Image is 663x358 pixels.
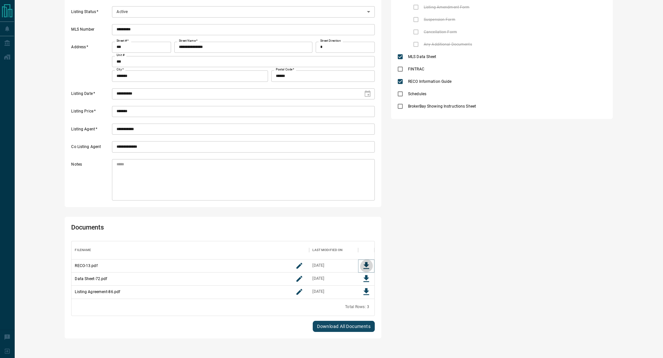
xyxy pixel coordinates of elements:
label: Listing Agent [71,127,110,135]
span: Cancellation Form [422,29,459,35]
p: RECO-13.pdf [75,263,97,269]
label: Unit # [117,53,125,57]
span: RECO Information Guide [406,79,453,84]
div: Jul 28, 2025 [312,276,324,281]
p: Data Sheet-72.pdf [75,276,107,282]
button: Download File [360,272,373,285]
span: FINTRAC [406,66,426,72]
div: Filename [75,241,91,259]
label: Notes [71,162,110,201]
span: Schedules [406,91,428,97]
div: Last Modified On [312,241,342,259]
div: Total Rows: 3 [345,304,369,310]
div: Jul 28, 2025 [312,289,324,294]
span: Suspension Form [422,17,457,22]
label: Co Listing Agent [71,144,110,153]
div: Filename [71,241,309,259]
button: Download File [360,285,373,298]
div: Last Modified On [309,241,358,259]
div: Active [112,6,375,17]
label: Address [71,44,110,82]
h2: Documents [71,223,253,234]
button: Download File [360,259,373,272]
label: City [117,67,124,72]
span: Listing Amendment Form [422,4,471,10]
p: Listing Agreement-86.pdf [75,289,120,295]
span: MLS Data Sheet [406,54,438,60]
label: Street # [117,39,129,43]
label: Listing Status [71,9,110,18]
span: Any Additional Documents [422,41,474,47]
label: Street Name [179,39,197,43]
label: Street Direction [320,39,341,43]
label: MLS Number [71,27,110,35]
button: Download All Documents [313,321,375,332]
label: Listing Date [71,91,110,99]
label: Postal Code [276,67,294,72]
label: Listing Price [71,109,110,117]
button: rename button [293,285,306,298]
button: rename button [293,272,306,285]
span: BrokerBay Showing Instructions Sheet [406,103,478,109]
div: Jul 28, 2025 [312,263,324,268]
button: rename button [293,259,306,272]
